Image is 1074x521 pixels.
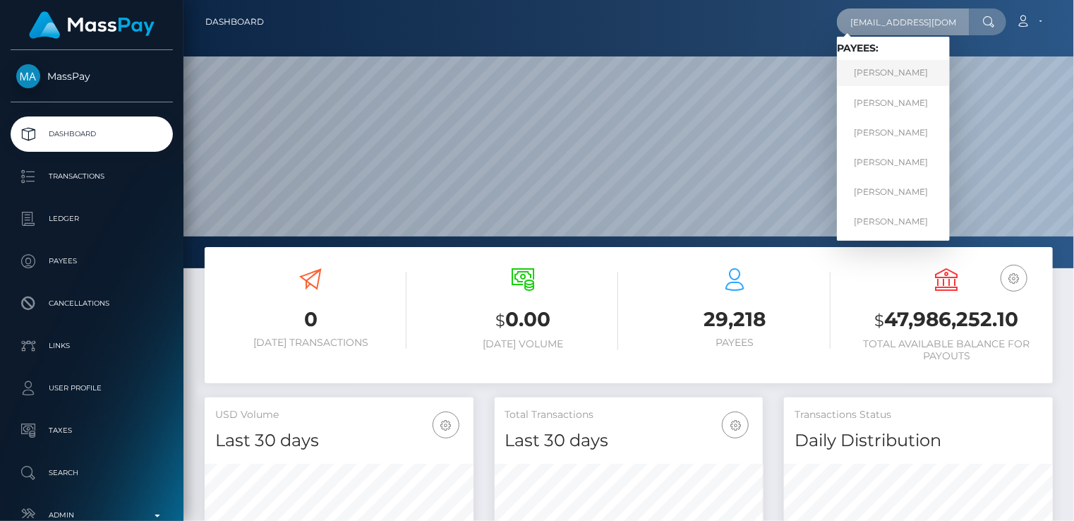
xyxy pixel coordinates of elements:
[795,429,1042,453] h4: Daily Distribution
[852,306,1043,335] h3: 47,986,252.10
[215,306,406,333] h3: 0
[837,8,970,35] input: Search...
[215,408,463,422] h5: USD Volume
[16,378,167,399] p: User Profile
[16,64,40,88] img: MassPay
[16,124,167,145] p: Dashboard
[11,371,173,406] a: User Profile
[11,201,173,236] a: Ledger
[428,306,619,335] h3: 0.00
[11,159,173,194] a: Transactions
[11,413,173,448] a: Taxes
[837,90,950,116] a: [PERSON_NAME]
[837,209,950,235] a: [PERSON_NAME]
[505,408,753,422] h5: Total Transactions
[795,408,1042,422] h5: Transactions Status
[16,166,167,187] p: Transactions
[11,286,173,321] a: Cancellations
[495,311,505,330] small: $
[11,70,173,83] span: MassPay
[16,420,167,441] p: Taxes
[215,429,463,453] h4: Last 30 days
[29,11,155,39] img: MassPay Logo
[505,429,753,453] h4: Last 30 days
[837,42,950,54] h6: Payees:
[16,293,167,314] p: Cancellations
[837,149,950,175] a: [PERSON_NAME]
[11,116,173,152] a: Dashboard
[837,179,950,205] a: [PERSON_NAME]
[837,119,950,145] a: [PERSON_NAME]
[16,208,167,229] p: Ledger
[852,338,1043,362] h6: Total Available Balance for Payouts
[215,337,406,349] h6: [DATE] Transactions
[16,251,167,272] p: Payees
[428,338,619,350] h6: [DATE] Volume
[205,7,264,37] a: Dashboard
[16,335,167,357] p: Links
[875,311,885,330] small: $
[837,60,950,86] a: [PERSON_NAME]
[639,306,831,333] h3: 29,218
[16,462,167,484] p: Search
[11,328,173,364] a: Links
[639,337,831,349] h6: Payees
[11,455,173,491] a: Search
[11,244,173,279] a: Payees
